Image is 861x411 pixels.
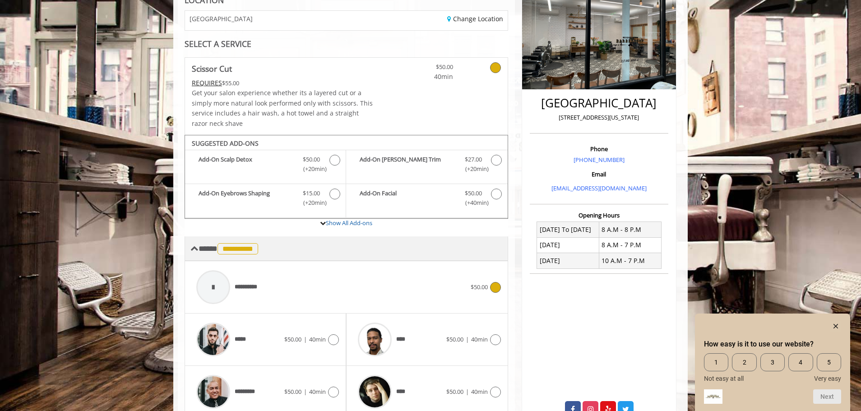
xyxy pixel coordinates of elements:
p: [STREET_ADDRESS][US_STATE] [532,113,666,122]
span: This service needs some Advance to be paid before we block your appointment [192,79,222,87]
b: Add-On Facial [360,189,455,208]
span: $27.00 [465,155,482,164]
div: SELECT A SERVICE [185,40,508,48]
h2: How easy is it to use our website? Select an option from 1 to 5, with 1 being Not easy at all and... [704,339,841,350]
td: 8 A.M - 8 P.M [599,222,661,237]
button: Next question [813,389,841,404]
a: [EMAIL_ADDRESS][DOMAIN_NAME] [551,184,647,192]
td: [DATE] [537,253,599,268]
span: | [466,335,469,343]
h3: Phone [532,146,666,152]
span: 40min [309,335,326,343]
span: $50.00 [284,388,301,396]
label: Add-On Scalp Detox [190,155,341,176]
div: $55.00 [192,78,373,88]
span: (+40min ) [460,198,486,208]
span: (+20min ) [298,198,325,208]
b: SUGGESTED ADD-ONS [192,139,259,148]
a: Change Location [447,14,503,23]
span: $50.00 [446,388,463,396]
h3: Email [532,171,666,177]
span: 40min [471,388,488,396]
div: How easy is it to use our website? Select an option from 1 to 5, with 1 being Not easy at all and... [704,321,841,404]
span: 40min [400,72,453,82]
b: Scissor Cut [192,62,232,75]
a: Show All Add-ons [326,219,372,227]
span: $50.00 [446,335,463,343]
span: $50.00 [284,335,301,343]
td: [DATE] To [DATE] [537,222,599,237]
span: (+20min ) [298,164,325,174]
div: Scissor Cut Add-onS [185,135,508,219]
span: $15.00 [303,189,320,198]
span: $50.00 [471,283,488,291]
span: (+20min ) [460,164,486,174]
button: Hide survey [830,321,841,332]
p: Get your salon experience whether its a layered cut or a simply more natural look performed only ... [192,88,373,129]
b: Add-On Scalp Detox [199,155,294,174]
label: Add-On Facial [351,189,503,210]
a: [PHONE_NUMBER] [574,156,625,164]
label: Add-On Eyebrows Shaping [190,189,341,210]
b: Add-On Eyebrows Shaping [199,189,294,208]
span: $50.00 [465,189,482,198]
div: How easy is it to use our website? Select an option from 1 to 5, with 1 being Not easy at all and... [704,353,841,382]
h2: [GEOGRAPHIC_DATA] [532,97,666,110]
span: 4 [788,353,813,371]
td: [DATE] [537,237,599,253]
span: Not easy at all [704,375,744,382]
span: 1 [704,353,728,371]
span: 40min [471,335,488,343]
b: Add-On [PERSON_NAME] Trim [360,155,455,174]
span: | [304,335,307,343]
span: $50.00 [303,155,320,164]
span: 3 [760,353,785,371]
span: | [466,388,469,396]
td: 10 A.M - 7 P.M [599,253,661,268]
h3: Opening Hours [530,212,668,218]
span: Very easy [814,375,841,382]
span: 2 [732,353,756,371]
label: Add-On Beard Trim [351,155,503,176]
span: | [304,388,307,396]
span: 40min [309,388,326,396]
td: 8 A.M - 7 P.M [599,237,661,253]
a: $50.00 [400,58,453,82]
span: [GEOGRAPHIC_DATA] [190,15,253,22]
span: 5 [817,353,841,371]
